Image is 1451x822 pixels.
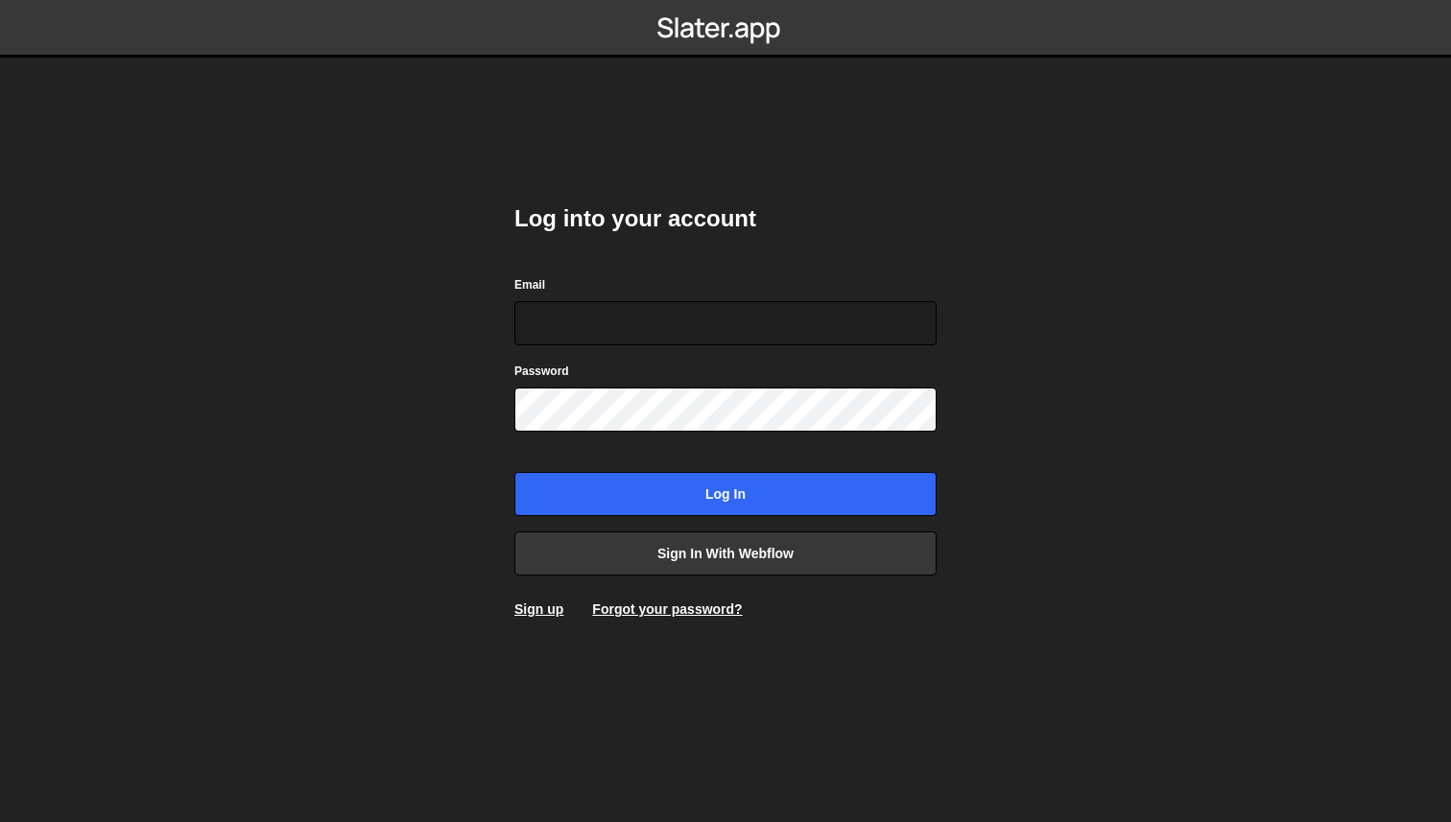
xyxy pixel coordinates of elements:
[514,362,569,381] label: Password
[514,203,937,234] h2: Log into your account
[514,275,545,294] label: Email
[514,601,563,617] a: Sign up
[514,472,937,516] input: Log in
[592,601,742,617] a: Forgot your password?
[514,531,937,575] a: Sign in with Webflow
